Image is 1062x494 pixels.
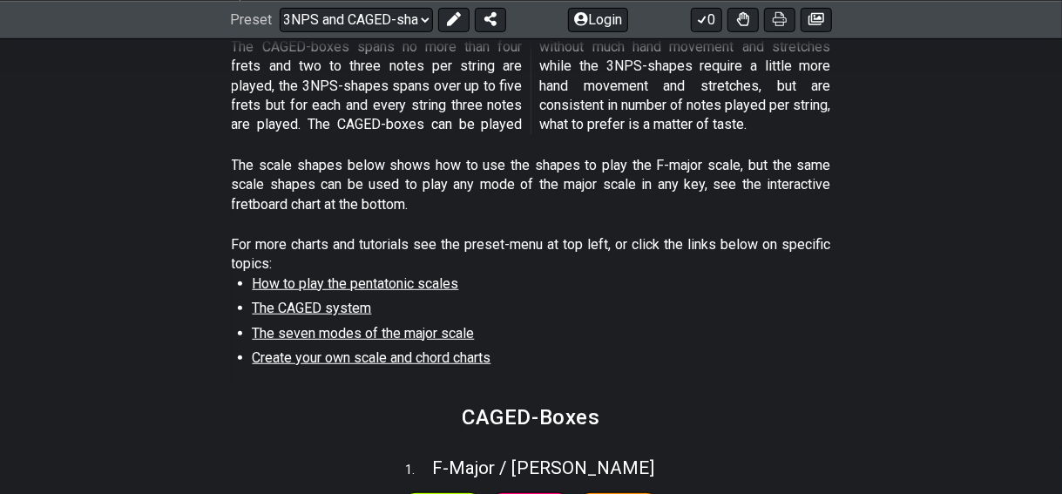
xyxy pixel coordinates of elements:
button: Create image [801,7,832,31]
p: The scale shapes below shows how to use the shapes to play the F-major scale, but the same scale ... [232,156,831,214]
p: For more charts and tutorials see the preset-menu at top left, or click the links below on specif... [232,235,831,274]
button: Share Preset [475,7,506,31]
span: The seven modes of the major scale [253,325,475,342]
button: Toggle Dexterity for all fretkits [727,7,759,31]
select: Preset [280,7,433,31]
span: Create your own scale and chord charts [253,349,491,366]
span: How to play the pentatonic scales [253,275,459,292]
span: 1 . [406,461,432,480]
h2: CAGED-Boxes [462,408,600,427]
p: The CAGED-boxes spans no more than four frets and two to three notes per string are played, the 3... [232,37,831,135]
button: Edit Preset [438,7,470,31]
span: The CAGED system [253,300,372,316]
span: F - Major / [PERSON_NAME] [432,457,654,478]
button: 0 [691,7,722,31]
span: Preset [231,11,273,28]
button: Login [568,7,628,31]
button: Print [764,7,795,31]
